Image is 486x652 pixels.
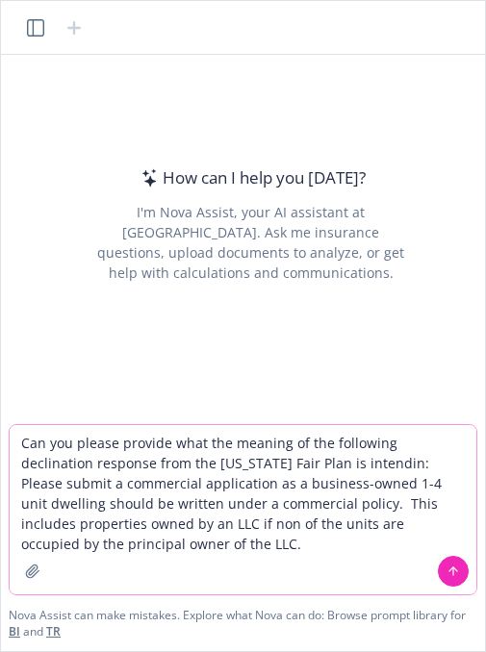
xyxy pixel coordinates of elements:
[9,595,477,651] span: Nova Assist can make mistakes. Explore what Nova can do: Browse prompt library for and
[9,623,20,639] a: BI
[10,425,476,594] textarea: Can you please provide what the meaning of the following declination response from the [US_STATE]...
[136,165,366,190] div: How can I help you [DATE]?
[46,623,61,639] a: TR
[94,202,408,283] div: I'm Nova Assist, your AI assistant at [GEOGRAPHIC_DATA]. Ask me insurance questions, upload docum...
